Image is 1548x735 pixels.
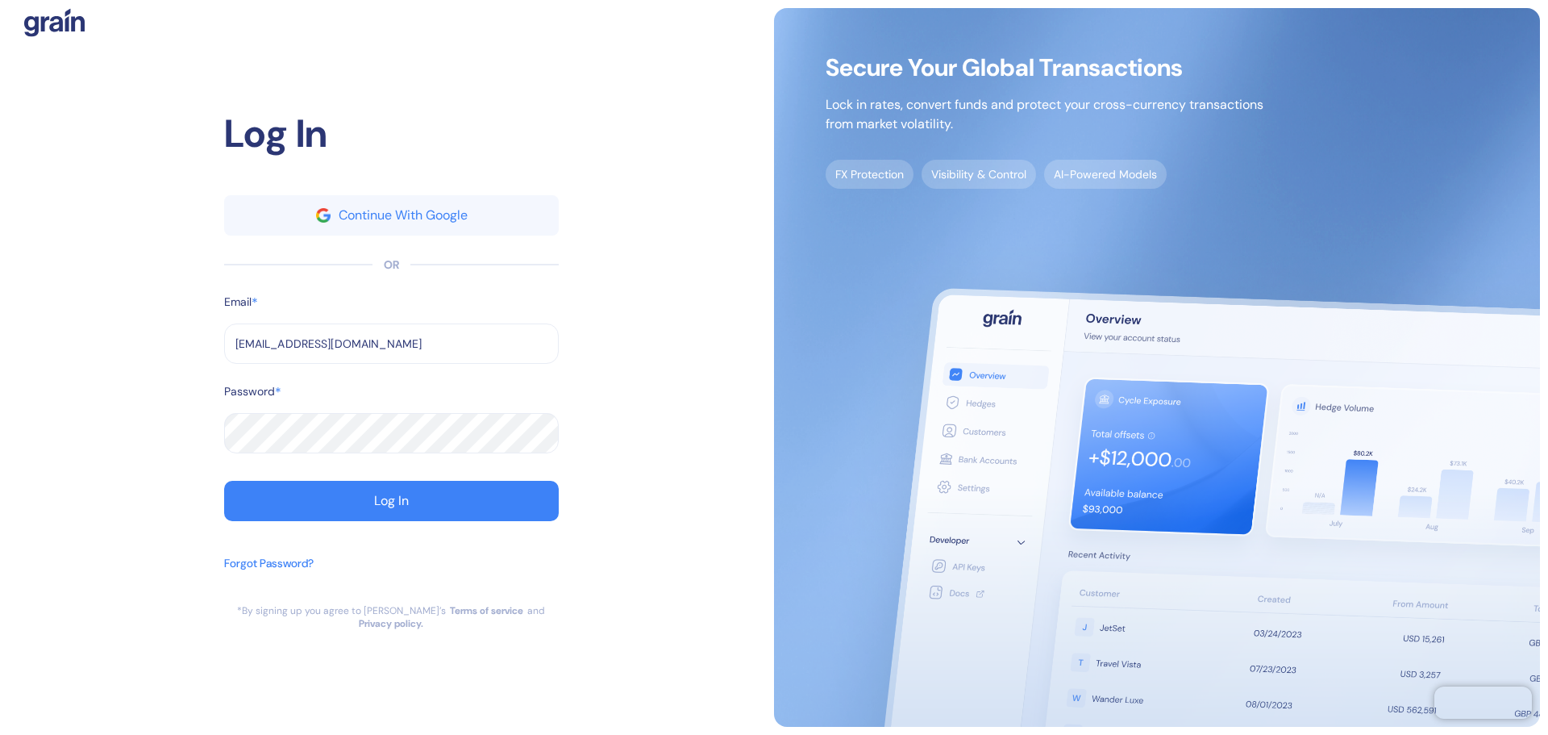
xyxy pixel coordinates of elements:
[224,294,252,311] label: Email
[527,604,545,617] div: and
[224,547,314,604] button: Forgot Password?
[826,95,1263,134] p: Lock in rates, convert funds and protect your cross-currency transactions from market volatility.
[224,481,559,521] button: Log In
[339,209,468,222] div: Continue With Google
[359,617,423,630] a: Privacy policy.
[24,8,85,37] img: logo
[450,604,523,617] a: Terms of service
[224,555,314,572] div: Forgot Password?
[826,160,913,189] span: FX Protection
[826,60,1263,76] span: Secure Your Global Transactions
[1044,160,1167,189] span: AI-Powered Models
[374,495,409,507] div: Log In
[922,160,1036,189] span: Visibility & Control
[774,8,1540,727] img: signup-main-image
[224,105,559,163] div: Log In
[1434,687,1532,719] iframe: Chatra live chat
[224,195,559,236] button: googleContinue With Google
[224,383,275,400] label: Password
[384,257,399,274] div: OR
[316,208,331,223] img: google
[224,324,559,364] input: example@email.com
[237,604,446,617] div: *By signing up you agree to [PERSON_NAME]’s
